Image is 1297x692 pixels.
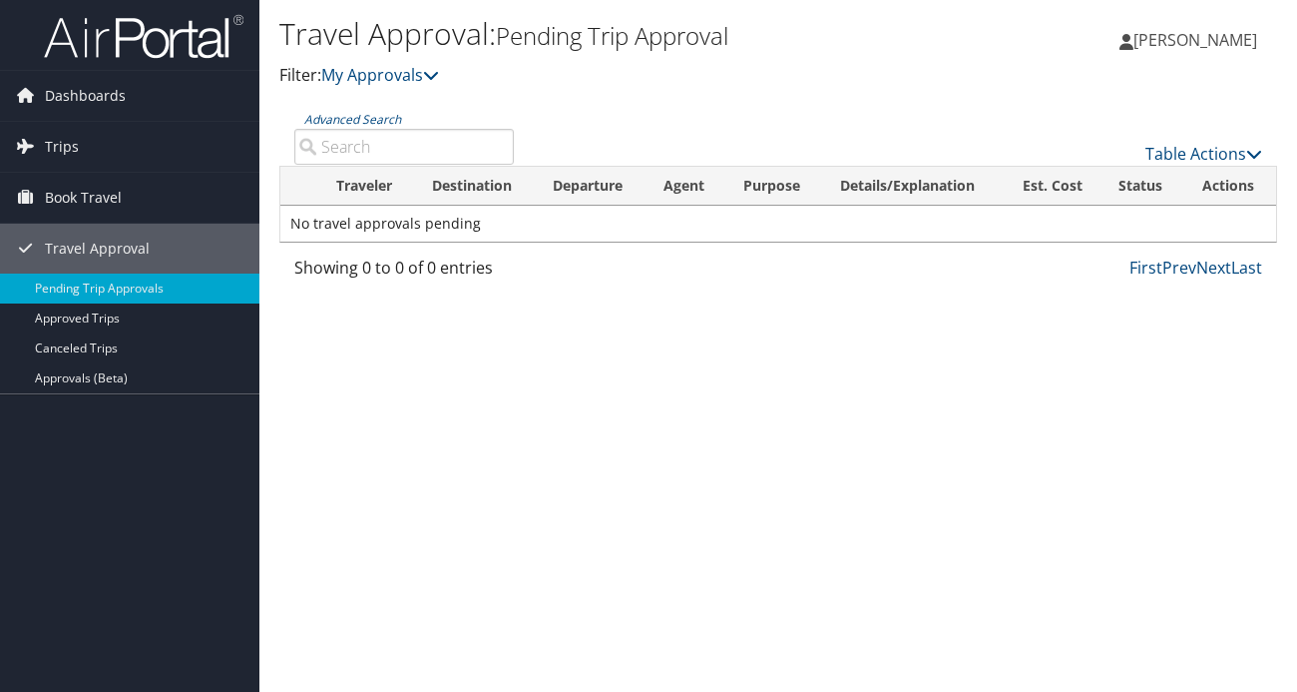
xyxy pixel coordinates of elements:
input: Advanced Search [294,129,514,165]
th: Departure: activate to sort column ascending [535,167,646,206]
a: Last [1231,257,1262,279]
a: Next [1196,257,1231,279]
span: Trips [45,122,79,172]
p: Filter: [279,63,945,89]
th: Agent [646,167,725,206]
img: airportal-logo.png [44,13,243,60]
th: Status: activate to sort column ascending [1100,167,1184,206]
span: Dashboards [45,71,126,121]
th: Details/Explanation [822,167,1001,206]
div: Showing 0 to 0 of 0 entries [294,256,514,290]
span: Book Travel [45,173,122,223]
th: Est. Cost: activate to sort column ascending [1001,167,1100,206]
th: Purpose [725,167,822,206]
th: Actions [1184,167,1276,206]
span: [PERSON_NAME] [1133,29,1257,51]
a: First [1129,257,1162,279]
span: Travel Approval [45,224,150,274]
a: [PERSON_NAME] [1119,10,1277,70]
h1: Travel Approval: [279,13,945,55]
th: Destination: activate to sort column ascending [414,167,535,206]
a: Advanced Search [304,111,401,128]
a: Prev [1162,257,1196,279]
td: No travel approvals pending [280,206,1276,242]
a: Table Actions [1145,143,1262,165]
th: Traveler: activate to sort column ascending [318,167,414,206]
a: My Approvals [321,64,439,86]
small: Pending Trip Approval [496,19,728,52]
